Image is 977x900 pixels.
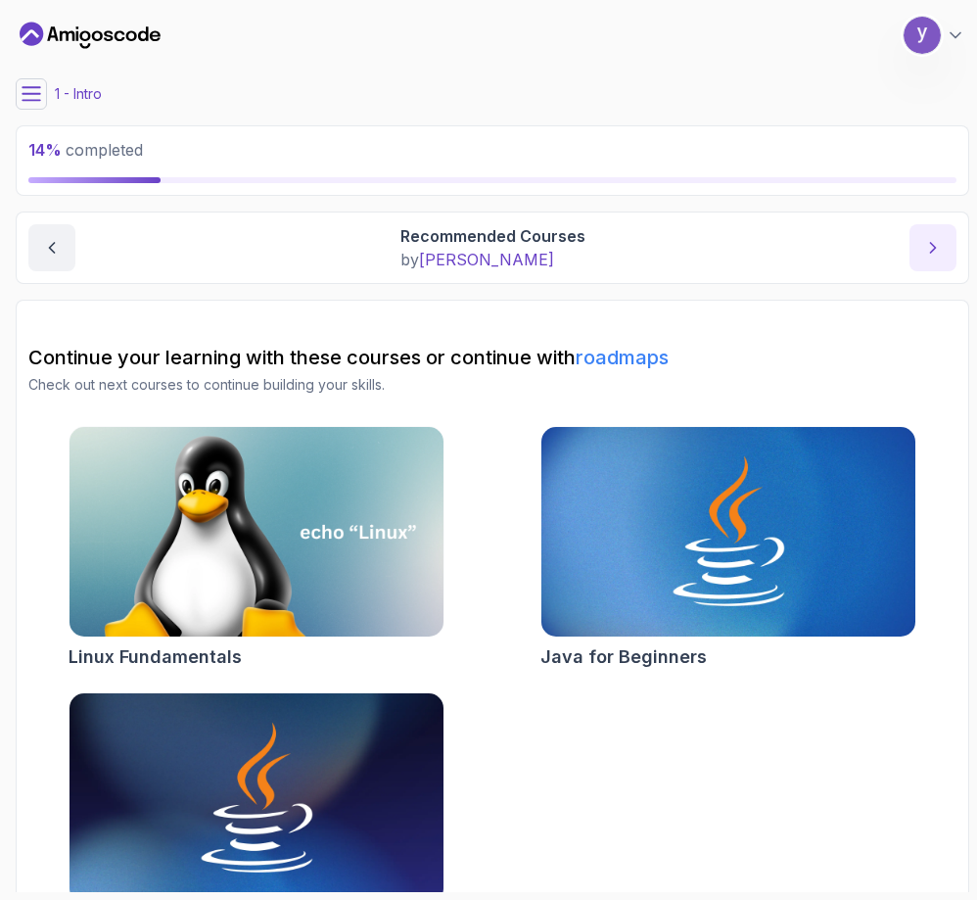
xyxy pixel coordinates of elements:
h2: Linux Fundamentals [69,643,242,671]
h2: Java for Beginners [540,643,707,671]
button: previous content [28,224,75,271]
p: Check out next courses to continue building your skills. [28,375,956,395]
img: Linux Fundamentals card [70,427,443,637]
a: Java for Beginners cardJava for Beginners [540,426,916,671]
p: by [400,248,585,271]
a: Dashboard [20,20,161,51]
span: 14 % [28,140,62,160]
h2: Continue your learning with these courses or continue with [28,344,956,371]
a: Linux Fundamentals cardLinux Fundamentals [69,426,444,671]
span: [PERSON_NAME] [419,250,554,269]
p: Recommended Courses [400,224,585,248]
img: Java for Beginners card [541,427,915,637]
span: completed [28,140,143,160]
a: roadmaps [576,346,669,369]
p: 1 - Intro [55,84,102,104]
img: user profile image [904,17,941,54]
button: next content [909,224,956,271]
button: user profile image [903,16,965,55]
